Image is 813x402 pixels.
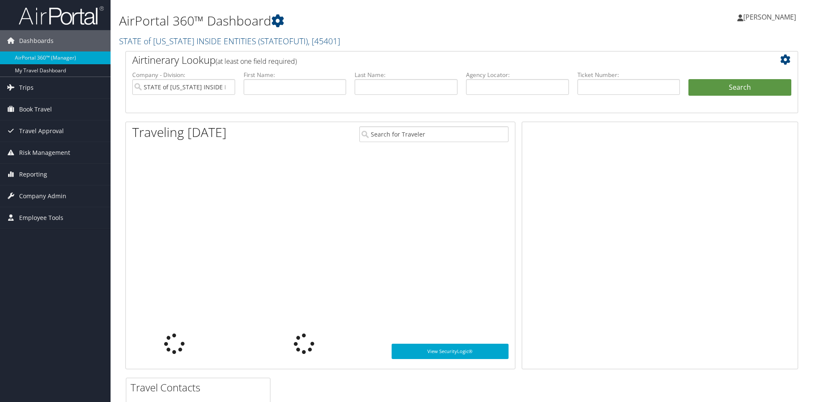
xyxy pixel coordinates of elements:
[466,71,569,79] label: Agency Locator:
[19,99,52,120] span: Book Travel
[19,6,104,26] img: airportal-logo.png
[19,185,66,207] span: Company Admin
[132,53,735,67] h2: Airtinerary Lookup
[216,57,297,66] span: (at least one field required)
[19,77,34,98] span: Trips
[131,380,270,395] h2: Travel Contacts
[258,35,308,47] span: ( STATEOFUTI )
[688,79,791,96] button: Search
[359,126,509,142] input: Search for Traveler
[19,142,70,163] span: Risk Management
[132,71,235,79] label: Company - Division:
[132,123,227,141] h1: Traveling [DATE]
[19,164,47,185] span: Reporting
[743,12,796,22] span: [PERSON_NAME]
[19,120,64,142] span: Travel Approval
[19,30,54,51] span: Dashboards
[392,344,509,359] a: View SecurityLogic®
[19,207,63,228] span: Employee Tools
[737,4,804,30] a: [PERSON_NAME]
[308,35,340,47] span: , [ 45401 ]
[577,71,680,79] label: Ticket Number:
[244,71,347,79] label: First Name:
[119,12,576,30] h1: AirPortal 360™ Dashboard
[355,71,458,79] label: Last Name:
[119,35,340,47] a: STATE of [US_STATE] INSIDE ENTITIES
